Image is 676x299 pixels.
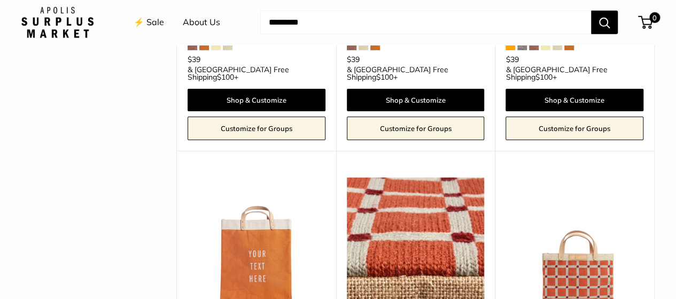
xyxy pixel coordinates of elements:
span: $39 [188,55,200,64]
a: Customize for Groups [506,117,643,140]
span: 0 [649,12,660,23]
a: Customize for Groups [188,117,325,140]
input: Search... [260,11,591,34]
span: & [GEOGRAPHIC_DATA] Free Shipping + [506,66,643,81]
a: Shop & Customize [506,89,643,111]
span: $39 [347,55,360,64]
button: Search [591,11,618,34]
a: Shop & Customize [347,89,485,111]
span: $100 [376,72,393,82]
a: 0 [639,16,652,29]
span: $100 [217,72,234,82]
a: About Us [183,14,220,30]
span: $100 [535,72,552,82]
span: & [GEOGRAPHIC_DATA] Free Shipping + [347,66,485,81]
a: ⚡️ Sale [134,14,164,30]
span: $39 [506,55,518,64]
a: Shop & Customize [188,89,325,111]
span: & [GEOGRAPHIC_DATA] Free Shipping + [188,66,325,81]
img: Apolis: Surplus Market [21,7,94,38]
a: Customize for Groups [347,117,485,140]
